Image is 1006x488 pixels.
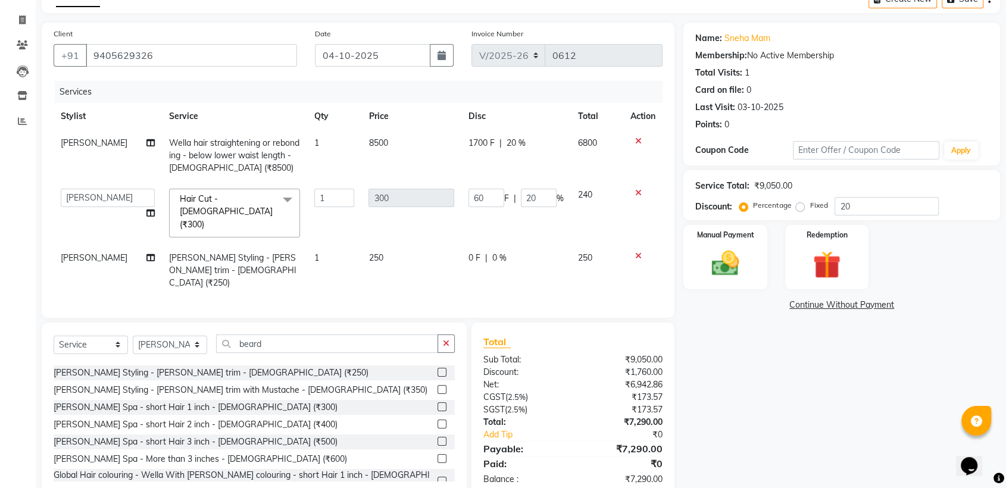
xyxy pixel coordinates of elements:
[54,453,347,465] div: [PERSON_NAME] Spa - More than 3 inches - [DEMOGRAPHIC_DATA] (₹600)
[695,144,793,157] div: Coupon Code
[695,67,742,79] div: Total Visits:
[703,248,748,279] img: _cash.svg
[361,103,461,130] th: Price
[474,391,573,403] div: ( )
[514,192,516,205] span: |
[573,366,672,378] div: ₹1,760.00
[86,44,297,67] input: Search by Name/Mobile/Email/Code
[724,118,729,131] div: 0
[746,84,751,96] div: 0
[54,384,427,396] div: [PERSON_NAME] Styling - [PERSON_NAME] trim with Mustache - [DEMOGRAPHIC_DATA] (₹350)
[169,137,299,173] span: Wella hair straightening or rebonding - below lower waist length - [DEMOGRAPHIC_DATA] (₹8500)
[508,392,526,402] span: 2.5%
[474,473,573,486] div: Balance :
[745,67,749,79] div: 1
[697,230,754,240] label: Manual Payment
[724,32,770,45] a: Sneha Mam
[738,101,783,114] div: 03-10-2025
[204,219,210,230] a: x
[180,193,273,230] span: Hair Cut - [DEMOGRAPHIC_DATA] (₹300)
[557,192,564,205] span: %
[474,354,573,366] div: Sub Total:
[504,192,509,205] span: F
[474,428,589,441] a: Add Tip
[54,401,338,414] div: [PERSON_NAME] Spa - short Hair 1 inch - [DEMOGRAPHIC_DATA] (₹300)
[695,49,988,62] div: No Active Membership
[578,137,597,148] span: 6800
[483,392,505,402] span: CGST
[54,436,338,448] div: [PERSON_NAME] Spa - short Hair 3 inch - [DEMOGRAPHIC_DATA] (₹500)
[61,252,127,263] span: [PERSON_NAME]
[471,29,523,39] label: Invoice Number
[55,81,671,103] div: Services
[368,137,388,148] span: 8500
[571,103,623,130] th: Total
[474,366,573,378] div: Discount:
[753,200,791,211] label: Percentage
[54,103,162,130] th: Stylist
[461,103,571,130] th: Disc
[474,456,573,471] div: Paid:
[314,137,319,148] span: 1
[474,442,573,456] div: Payable:
[623,103,663,130] th: Action
[314,252,319,263] span: 1
[806,230,847,240] label: Redemption
[944,142,978,159] button: Apply
[695,84,744,96] div: Card on file:
[485,252,488,264] span: |
[956,440,994,476] iframe: chat widget
[810,200,827,211] label: Fixed
[499,137,502,149] span: |
[573,391,672,403] div: ₹173.57
[695,118,722,131] div: Points:
[492,252,507,264] span: 0 %
[307,103,361,130] th: Qty
[573,354,672,366] div: ₹9,050.00
[54,418,338,431] div: [PERSON_NAME] Spa - short Hair 2 inch - [DEMOGRAPHIC_DATA] (₹400)
[54,44,87,67] button: +91
[483,336,511,348] span: Total
[695,101,735,114] div: Last Visit:
[468,252,480,264] span: 0 F
[169,252,296,288] span: [PERSON_NAME] Styling - [PERSON_NAME] trim - [DEMOGRAPHIC_DATA] (₹250)
[793,141,939,159] input: Enter Offer / Coupon Code
[578,252,592,263] span: 250
[695,180,749,192] div: Service Total:
[315,29,331,39] label: Date
[216,334,438,353] input: Search or Scan
[573,378,672,391] div: ₹6,942.86
[474,378,573,391] div: Net:
[474,403,573,416] div: ( )
[483,404,505,415] span: SGST
[754,180,792,192] div: ₹9,050.00
[54,29,73,39] label: Client
[573,416,672,428] div: ₹7,290.00
[573,473,672,486] div: ₹7,290.00
[578,189,592,200] span: 240
[686,299,998,311] a: Continue Without Payment
[573,403,672,416] div: ₹173.57
[468,137,495,149] span: 1700 F
[54,367,368,379] div: [PERSON_NAME] Styling - [PERSON_NAME] trim - [DEMOGRAPHIC_DATA] (₹250)
[61,137,127,148] span: [PERSON_NAME]
[162,103,307,130] th: Service
[804,248,849,282] img: _gift.svg
[573,442,672,456] div: ₹7,290.00
[368,252,383,263] span: 250
[507,137,526,149] span: 20 %
[695,201,732,213] div: Discount:
[589,428,671,441] div: ₹0
[695,49,747,62] div: Membership:
[507,405,525,414] span: 2.5%
[474,416,573,428] div: Total:
[573,456,672,471] div: ₹0
[695,32,722,45] div: Name:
